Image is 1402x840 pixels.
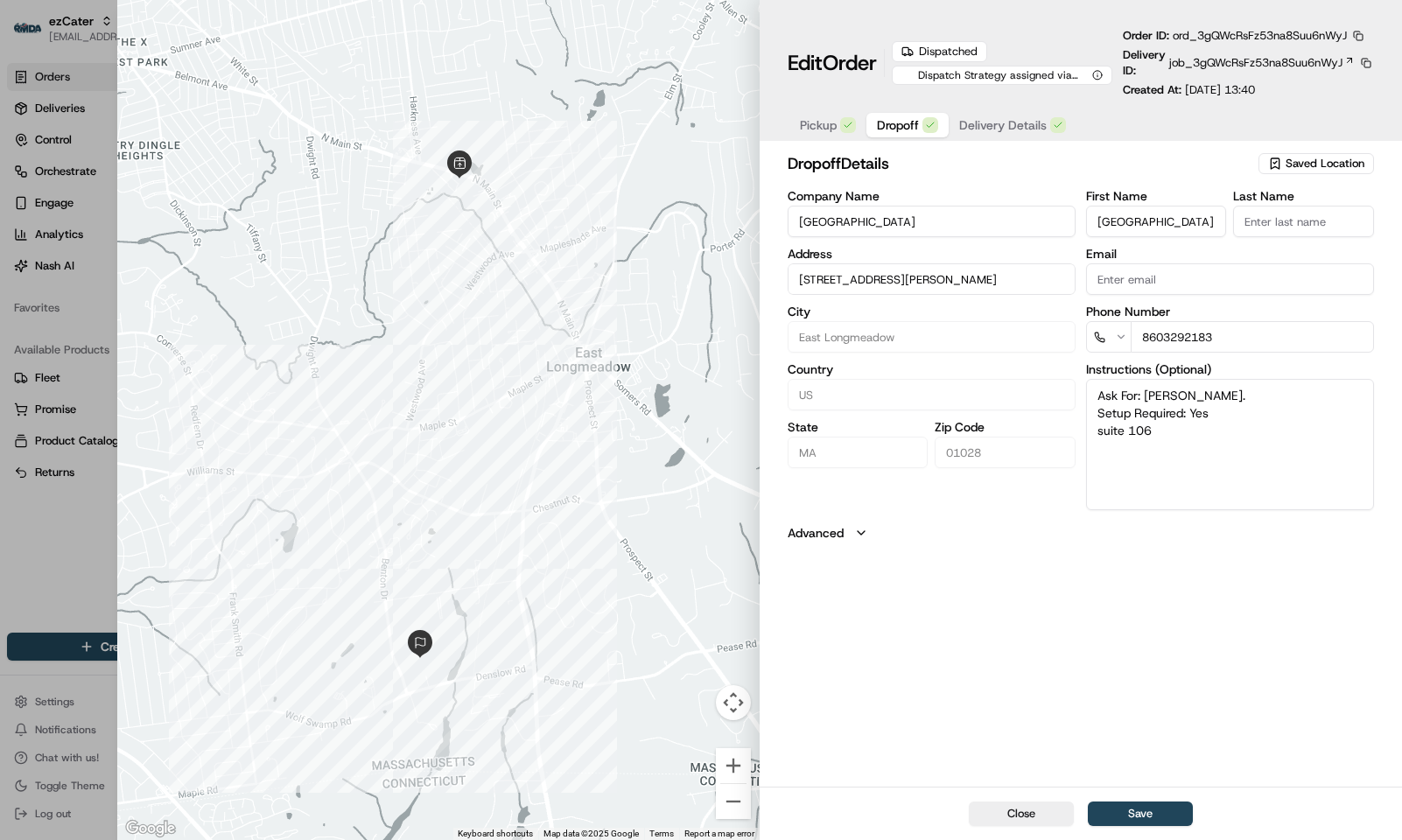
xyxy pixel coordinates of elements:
button: Map camera controls [716,685,751,720]
a: Report a map error [684,829,754,838]
input: Enter first name [1086,206,1227,237]
span: Pylon [174,297,212,311]
span: Order [823,49,877,77]
input: Enter zip code [935,437,1076,468]
button: Dispatch Strategy assigned via Automation [892,66,1112,85]
label: Zip Code [935,421,1076,433]
img: Nash [18,18,53,53]
span: Dropoff [877,116,919,134]
div: Dispatched [892,41,987,62]
input: Enter country [788,379,1076,410]
a: job_3gQWcRsFz53na8Suu6nWyJ [1169,55,1355,71]
span: ord_3gQWcRsFz53na8Suu6nWyJ [1173,28,1347,43]
a: Terms (opens in new tab) [649,829,674,838]
span: Knowledge Base [35,255,134,272]
label: Instructions (Optional) [1086,363,1374,375]
span: Pickup [800,116,837,134]
img: 1736555255976-a54dd68f-1ca7-489b-9aae-adbdc363a1c4 [18,168,49,199]
button: Close [969,801,1074,826]
div: We're available if you need us! [60,185,221,199]
p: Order ID: [1123,28,1347,44]
input: 265 Benton Dr, East Longmeadow, MA 01028, USA [788,263,1076,295]
button: Keyboard shortcuts [458,828,533,840]
input: Enter email [1086,263,1374,295]
label: City [788,305,1076,318]
input: Enter city [788,321,1076,353]
label: Last Name [1233,190,1374,202]
button: Zoom in [716,748,751,783]
span: API Documentation [165,255,281,272]
div: Start new chat [60,168,287,185]
span: [DATE] 13:40 [1185,82,1255,97]
input: Enter last name [1233,206,1374,237]
button: Start new chat [298,173,319,194]
div: 💻 [148,256,162,270]
span: Saved Location [1286,156,1364,171]
button: Save [1088,801,1193,826]
span: Map data ©2025 Google [543,829,639,838]
button: Zoom out [716,784,751,819]
textarea: Ask For: [PERSON_NAME]. Setup Required: Yes suite 106 [1086,379,1374,510]
input: Got a question? Start typing here... [46,114,315,132]
h1: Edit [788,49,877,77]
h2: dropoff Details [788,151,1255,176]
label: Country [788,363,1076,375]
p: Welcome 👋 [18,71,319,99]
span: Delivery Details [959,116,1047,134]
label: State [788,421,929,433]
span: job_3gQWcRsFz53na8Suu6nWyJ [1169,55,1342,71]
input: Enter phone number [1131,321,1374,353]
p: Created At: [1123,82,1255,98]
input: Enter company name [788,206,1076,237]
span: Dispatch Strategy assigned via Automation [901,68,1089,82]
div: 📗 [18,256,32,270]
label: Advanced [788,524,844,542]
label: Email [1086,248,1374,260]
a: 💻API Documentation [141,248,288,279]
button: Saved Location [1258,151,1374,176]
a: 📗Knowledge Base [11,248,141,279]
input: Enter state [788,437,929,468]
a: Powered byPylon [123,297,212,311]
button: Advanced [788,524,1374,542]
label: Company Name [788,190,1076,202]
img: Google [122,817,179,840]
label: First Name [1086,190,1227,202]
div: Delivery ID: [1123,47,1374,79]
label: Address [788,248,1076,260]
label: Phone Number [1086,305,1374,318]
a: Open this area in Google Maps (opens a new window) [122,817,179,840]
